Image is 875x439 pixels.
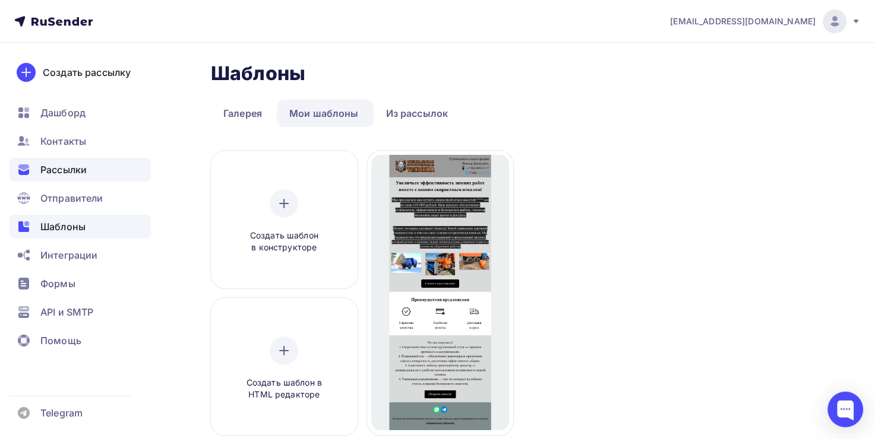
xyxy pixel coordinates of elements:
[228,230,340,254] span: Создать шаблон в конструкторе
[40,191,103,205] span: Отправители
[40,134,86,148] span: Контакты
[211,100,274,127] a: Галерея
[40,276,75,291] span: Формы
[40,333,81,348] span: Помощь
[10,101,151,125] a: Дашборд
[43,65,131,79] div: Создать рассылку
[670,9,861,33] a: [EMAIL_ADDRESS][DOMAIN_NAME]
[211,62,305,85] h2: Шаблоны
[670,15,816,27] span: [EMAIL_ADDRESS][DOMAIN_NAME]
[10,158,151,182] a: Рассылки
[40,220,86,234] span: Шаблоны
[40,406,83,420] span: Telegram
[10,272,151,295] a: Формы
[40,248,97,262] span: Интеграции
[277,100,371,127] a: Мои шаблоны
[40,305,93,319] span: API и SMTP
[10,129,151,153] a: Контакты
[10,215,151,238] a: Шаблоны
[40,163,87,177] span: Рассылки
[10,186,151,210] a: Отправители
[40,106,86,120] span: Дашборд
[374,100,461,127] a: Из рассылок
[228,377,340,401] span: Создать шаблон в HTML редакторе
